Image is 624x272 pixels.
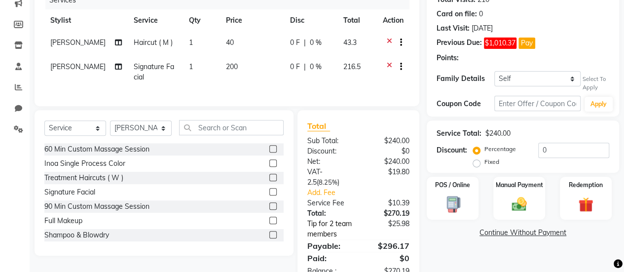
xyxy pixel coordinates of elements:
div: Total: [300,208,359,219]
span: 40 [226,38,234,47]
input: Enter Offer / Coupon Code [494,96,581,111]
div: Card on file: [437,9,477,19]
label: Fixed [484,157,499,166]
div: $25.98 [368,219,417,239]
div: $0 [358,252,417,264]
div: $296.17 [358,240,417,252]
span: [PERSON_NAME] [50,62,106,71]
div: Signature Facial [44,187,95,197]
img: _pos-terminal.svg [440,195,465,213]
div: $0 [358,146,417,156]
span: 43.3 [343,38,357,47]
span: | [304,62,306,72]
th: Disc [284,9,337,32]
div: Full Makeup [44,216,82,226]
span: | [304,38,306,48]
div: Select To Apply [583,75,609,92]
div: $10.39 [358,198,417,208]
span: [PERSON_NAME] [50,38,106,47]
div: Paid: [300,252,359,264]
div: Shampoo & Blowdry [44,230,109,240]
div: Points: [437,53,459,63]
a: Tip for 2 team members [300,219,368,239]
div: Service Fee [300,198,359,208]
label: Manual Payment [496,181,543,190]
span: 8.25% [319,178,337,186]
input: Search or Scan [179,120,284,135]
span: 1 [189,62,193,71]
button: Pay [518,38,535,49]
div: Treatment Haircuts ( W ) [44,173,123,183]
span: VAT-2.5 [307,167,323,187]
div: $19.80 [358,167,417,188]
div: $240.00 [358,136,417,146]
div: Discount: [300,146,359,156]
div: 90 Min Custom Massage Session [44,201,149,212]
img: _gift.svg [574,195,598,214]
div: $270.19 [358,208,417,219]
span: $1,010.37 [484,38,516,49]
label: Percentage [484,145,516,154]
div: 0 [479,9,483,19]
div: Inoa Single Process Color [44,158,125,169]
span: Total [307,121,330,131]
div: Net: [300,156,359,167]
div: $240.00 [485,128,511,139]
div: Family Details [437,74,494,84]
div: Coupon Code [437,99,494,109]
a: Add. Fee [300,188,417,198]
span: 1 [189,38,193,47]
th: Stylist [44,9,128,32]
span: 0 % [310,38,322,48]
img: _cash.svg [507,195,531,213]
div: Last Visit: [437,23,470,34]
th: Qty [183,9,220,32]
div: 60 Min Custom Massage Session [44,144,149,155]
button: Apply [585,97,613,112]
div: Previous Due: [437,38,482,49]
a: Continue Without Payment [429,228,617,238]
th: Service [128,9,183,32]
th: Price [220,9,284,32]
span: 0 % [310,62,322,72]
label: POS / Online [435,181,470,190]
span: Haircut ( M ) [134,38,173,47]
div: Discount: [437,145,467,155]
div: [DATE] [472,23,493,34]
span: 216.5 [343,62,361,71]
span: Signature Facial [134,62,174,81]
div: Payable: [300,240,359,252]
label: Redemption [569,181,603,190]
span: 0 F [290,62,300,72]
th: Total [337,9,377,32]
span: 200 [226,62,238,71]
div: Sub Total: [300,136,359,146]
div: Service Total: [437,128,481,139]
div: $240.00 [358,156,417,167]
span: 0 F [290,38,300,48]
div: ( ) [300,167,359,188]
th: Action [377,9,409,32]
